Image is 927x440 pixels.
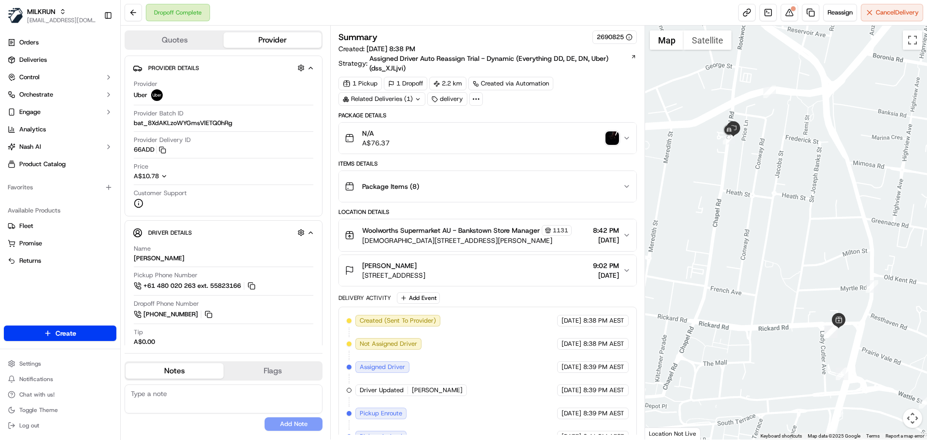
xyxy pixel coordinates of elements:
[134,136,191,144] span: Provider Delivery ID
[4,52,116,68] a: Deliveries
[597,33,632,42] button: 2690825
[19,90,53,99] span: Orchestrate
[369,54,630,73] span: Assigned Driver Auto Reassign Trial - Dynamic (Everything DD, DE, DN, Uber) (dss_XJLjvi)
[134,281,257,291] a: +61 480 020 263 ext. 55823166
[19,160,66,169] span: Product Catalog
[360,316,436,325] span: Created (Sent To Provider)
[4,218,116,234] button: Fleet
[19,256,41,265] span: Returns
[19,38,39,47] span: Orders
[605,131,619,145] button: photo_proof_of_delivery image
[27,7,56,16] button: MILKRUN
[412,386,463,395] span: [PERSON_NAME]
[828,8,853,17] span: Reassign
[4,419,116,432] button: Log out
[148,64,199,72] span: Provider Details
[362,128,390,138] span: N/A
[593,226,619,235] span: 8:42 PM
[4,203,116,218] div: Available Products
[362,261,417,270] span: [PERSON_NAME]
[468,77,553,90] a: Created via Automation
[339,219,636,251] button: Woolworths Supermarket AU - Bankstown Store Manager1131[DEMOGRAPHIC_DATA][STREET_ADDRESS][PERSON_...
[56,328,76,338] span: Create
[19,422,39,429] span: Log out
[338,44,415,54] span: Created:
[338,33,378,42] h3: Summary
[134,162,148,171] span: Price
[362,270,425,280] span: [STREET_ADDRESS]
[134,145,166,154] button: 66ADD
[362,182,419,191] span: Package Items ( 8 )
[338,54,636,73] div: Strategy:
[861,4,923,21] button: CancelDelivery
[760,433,802,440] button: Keyboard shortcuts
[134,189,187,198] span: Customer Support
[4,180,116,195] div: Favorites
[19,375,53,383] span: Notifications
[362,226,540,235] span: Woolworths Supermarket AU - Bankstown Store Manager
[339,123,636,154] button: N/AA$76.37photo_proof_of_delivery image
[362,236,572,245] span: [DEMOGRAPHIC_DATA][STREET_ADDRESS][PERSON_NAME]
[338,92,425,106] div: Related Deliveries (1)
[134,309,214,320] a: [PHONE_NUMBER]
[143,310,198,319] span: [PHONE_NUMBER]
[134,172,159,180] span: A$10.78
[4,326,116,341] button: Create
[338,208,636,216] div: Location Details
[866,433,880,439] a: Terms (opens in new tab)
[583,363,624,371] span: 8:39 PM AEST
[4,4,100,27] button: MILKRUNMILKRUN[EMAIL_ADDRESS][DOMAIN_NAME]
[4,139,116,155] button: Nash AI
[134,172,219,181] button: A$10.78
[134,119,232,128] span: bat_8XdAKLzoWYGmsVlETQ0hRg
[427,92,467,106] div: delivery
[362,138,390,148] span: A$76.37
[224,32,322,48] button: Provider
[134,328,143,337] span: Tip
[134,80,157,88] span: Provider
[553,227,568,234] span: 1131
[8,239,112,248] a: Promise
[19,73,40,82] span: Control
[647,427,679,440] a: Open this area in Google Maps (opens a new window)
[360,363,405,371] span: Assigned Driver
[583,340,624,348] span: 8:38 PM AEST
[369,54,636,73] a: Assigned Driver Auto Reassign Trial - Dynamic (Everything DD, DE, DN, Uber) (dss_XJLjvi)
[4,403,116,417] button: Toggle Theme
[4,122,116,137] a: Analytics
[876,8,919,17] span: Cancel Delivery
[360,409,402,418] span: Pickup Enroute
[8,8,23,23] img: MILKRUN
[151,89,163,101] img: uber-new-logo.jpeg
[19,360,41,368] span: Settings
[397,292,440,304] button: Add Event
[134,109,183,118] span: Provider Batch ID
[583,386,624,395] span: 8:39 PM AEST
[19,56,47,64] span: Deliveries
[27,16,96,24] button: [EMAIL_ADDRESS][DOMAIN_NAME]
[134,338,155,346] div: A$0.00
[133,60,314,76] button: Provider Details
[4,388,116,401] button: Chat with us!
[338,112,636,119] div: Package Details
[825,326,837,338] div: 4
[4,104,116,120] button: Engage
[903,30,922,50] button: Toggle fullscreen view
[19,406,58,414] span: Toggle Theme
[8,256,112,265] a: Returns
[339,255,636,286] button: [PERSON_NAME][STREET_ADDRESS]9:02 PM[DATE]
[384,77,427,90] div: 1 Dropoff
[583,316,624,325] span: 8:38 PM AEST
[126,32,224,48] button: Quotes
[763,85,776,98] div: 7
[593,261,619,270] span: 9:02 PM
[4,156,116,172] a: Product Catalog
[645,427,701,440] div: Location Not Live
[19,142,41,151] span: Nash AI
[593,270,619,280] span: [DATE]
